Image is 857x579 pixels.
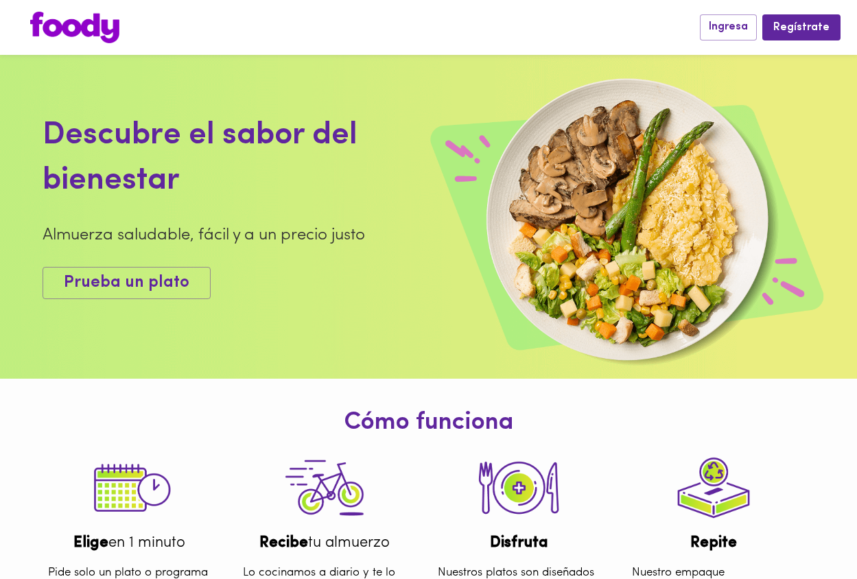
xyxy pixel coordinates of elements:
[82,444,178,533] img: tutorial-step-1.png
[490,535,548,551] b: Disfruta
[700,14,757,40] button: Ingresa
[64,273,189,293] span: Prueba un plato
[10,410,847,437] h1: Cómo funciona
[666,444,762,533] img: tutorial-step-4.png
[43,267,211,299] button: Prueba un plato
[38,532,222,554] div: en 1 minuto
[773,21,830,34] span: Regístrate
[777,499,843,565] iframe: Messagebird Livechat Widget
[471,444,567,533] img: tutorial-step-2.png
[762,14,841,40] button: Regístrate
[233,532,416,554] div: tu almuerzo
[690,535,737,551] b: Repite
[43,224,386,247] div: Almuerza saludable, fácil y a un precio justo
[73,535,108,551] b: Elige
[709,21,748,34] span: Ingresa
[259,535,308,551] b: Recibe
[43,113,386,204] div: Descubre el sabor del bienestar
[30,12,119,43] img: logo.png
[277,444,373,533] img: tutorial-step-3.png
